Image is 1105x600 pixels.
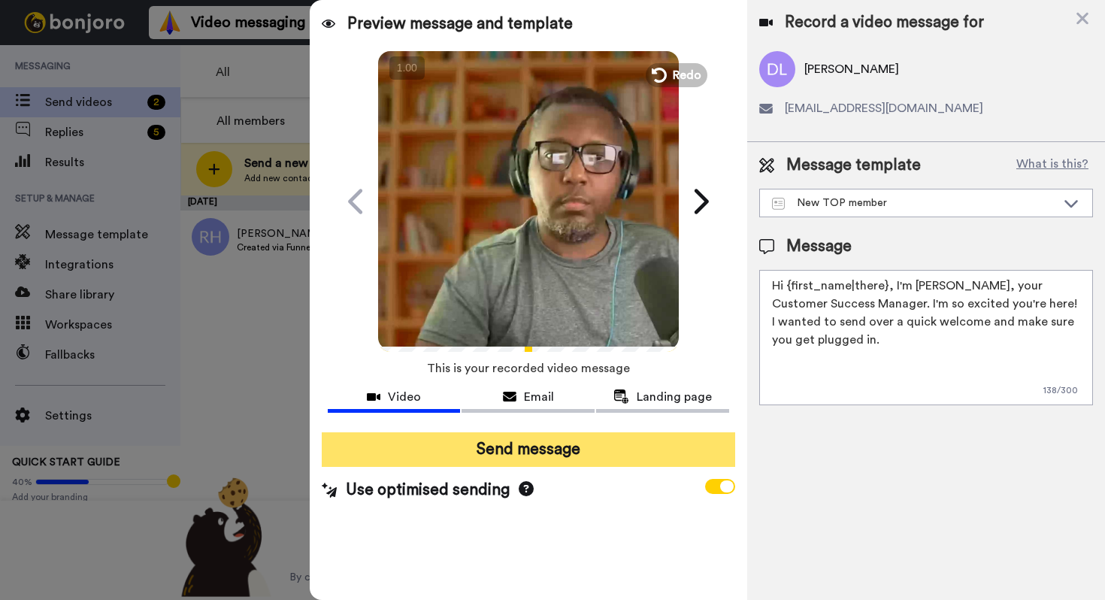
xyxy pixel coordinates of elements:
[34,45,58,69] img: Profile image for Grant
[346,479,510,502] span: Use optimised sending
[786,154,921,177] span: Message template
[388,388,421,406] span: Video
[322,432,735,467] button: Send message
[759,270,1093,405] textarea: Hi {first_name|there}, I'm [PERSON_NAME], your Customer Success Manager. I'm so excited you're he...
[23,32,278,81] div: message notification from Grant, 1w ago. Thanks for being with us for 4 months - it's flown by! H...
[1012,154,1093,177] button: What is this?
[786,235,852,258] span: Message
[65,43,259,58] p: Thanks for being with us for 4 months - it's flown by! How can we make the next 4 months even bet...
[785,99,983,117] span: [EMAIL_ADDRESS][DOMAIN_NAME]
[637,388,712,406] span: Landing page
[524,388,554,406] span: Email
[772,198,785,210] img: Message-temps.svg
[427,352,630,385] span: This is your recorded video message
[65,58,259,71] p: Message from Grant, sent 1w ago
[772,195,1056,211] div: New TOP member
